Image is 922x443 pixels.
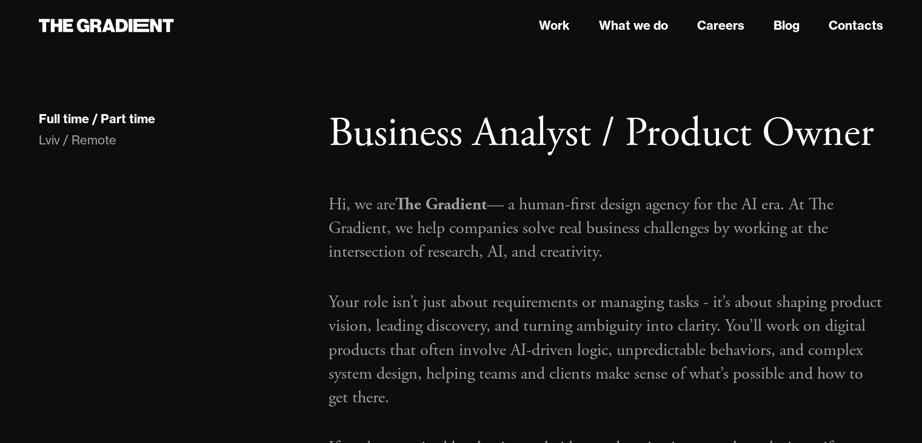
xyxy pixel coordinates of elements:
[39,132,304,149] div: Lviv / Remote
[773,16,800,35] a: Blog
[329,109,883,159] h1: Business Analyst / Product Owner
[697,16,744,35] a: Careers
[395,194,487,215] strong: The Gradient
[599,16,668,35] a: What we do
[829,16,883,35] a: Contacts
[329,291,883,410] p: Your role isn’t just about requirements or managing tasks - it’s about shaping product vision, le...
[39,111,155,127] div: Full time / Part time
[329,193,883,265] p: Hi, we are — a human-first design agency for the AI era. At The Gradient, we help companies solve...
[539,16,570,35] a: Work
